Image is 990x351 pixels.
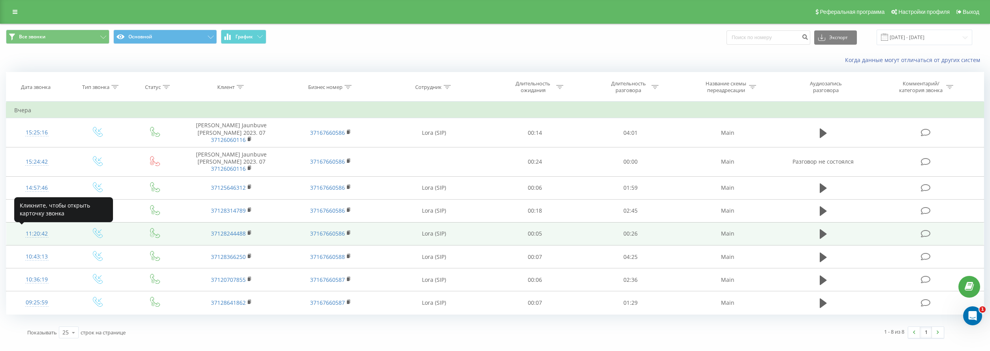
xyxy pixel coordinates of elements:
[380,291,487,314] td: Lora (SIP)
[678,245,777,268] td: Main
[678,199,777,222] td: Main
[583,268,678,291] td: 02:36
[487,291,583,314] td: 00:07
[380,176,487,199] td: Lora (SIP)
[27,329,57,336] span: Показывать
[898,9,950,15] span: Настройки профиля
[898,80,944,94] div: Комментарий/категория звонка
[380,268,487,291] td: Lora (SIP)
[380,222,487,245] td: Lora (SIP)
[310,207,345,214] a: 37167660586
[14,295,59,310] div: 09:25:59
[979,306,986,313] span: 1
[14,125,59,140] div: 15:25:16
[380,118,487,147] td: Lora (SIP)
[211,253,246,260] a: 37128366250
[14,226,59,242] div: 11:20:42
[415,84,442,91] div: Сотрудник
[14,249,59,264] div: 10:43:13
[963,306,982,325] iframe: Intercom live chat
[211,276,246,283] a: 37120707855
[310,184,345,191] a: 37167660586
[380,199,487,222] td: Lora (SIP)
[308,84,343,91] div: Бизнес номер
[678,176,777,199] td: Main
[19,34,45,40] span: Все звонки
[583,199,678,222] td: 02:45
[235,34,253,40] span: График
[310,158,345,165] a: 37167660586
[583,222,678,245] td: 00:26
[221,30,266,44] button: График
[820,9,885,15] span: Реферальная программа
[310,299,345,306] a: 37167660587
[310,276,345,283] a: 37167660587
[583,291,678,314] td: 01:29
[6,102,984,118] td: Вчера
[211,207,246,214] a: 37128314789
[310,253,345,260] a: 37167660588
[792,158,854,165] span: Разговор не состоялся
[705,80,747,94] div: Название схемы переадресации
[800,80,852,94] div: Аудиозапись разговора
[62,328,69,336] div: 25
[487,245,583,268] td: 00:07
[380,245,487,268] td: Lora (SIP)
[310,230,345,237] a: 37167660586
[211,230,246,237] a: 37128244488
[81,329,126,336] span: строк на странице
[678,291,777,314] td: Main
[113,30,217,44] button: Основной
[678,147,777,176] td: Main
[21,84,51,91] div: Дата звонка
[6,30,109,44] button: Все звонки
[884,328,904,336] div: 1 - 8 из 8
[583,147,678,176] td: 00:00
[487,176,583,199] td: 00:06
[14,272,59,287] div: 10:36:19
[583,118,678,147] td: 04:01
[814,30,857,45] button: Экспорт
[211,165,246,172] a: 37126060116
[14,180,59,196] div: 14:57:46
[182,118,281,147] td: [PERSON_NAME] Jaunbuve [PERSON_NAME] 2023. 07
[487,147,583,176] td: 00:24
[487,222,583,245] td: 00:05
[845,56,984,64] a: Когда данные могут отличаться от других систем
[607,80,649,94] div: Длительность разговора
[211,136,246,143] a: 37126060116
[963,9,979,15] span: Выход
[310,129,345,136] a: 37167660586
[182,147,281,176] td: [PERSON_NAME] Jaunbuve [PERSON_NAME] 2023. 07
[727,30,810,45] input: Поиск по номеру
[583,245,678,268] td: 04:25
[678,222,777,245] td: Main
[678,118,777,147] td: Main
[145,84,161,91] div: Статус
[583,176,678,199] td: 01:59
[217,84,235,91] div: Клиент
[82,84,109,91] div: Тип звонка
[487,118,583,147] td: 00:14
[487,268,583,291] td: 00:06
[14,197,113,222] div: Кликните, чтобы открыть карточку звонка
[512,80,554,94] div: Длительность ожидания
[14,154,59,170] div: 15:24:42
[211,184,246,191] a: 37125646312
[678,268,777,291] td: Main
[211,299,246,306] a: 37128641862
[487,199,583,222] td: 00:18
[920,327,932,338] a: 1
